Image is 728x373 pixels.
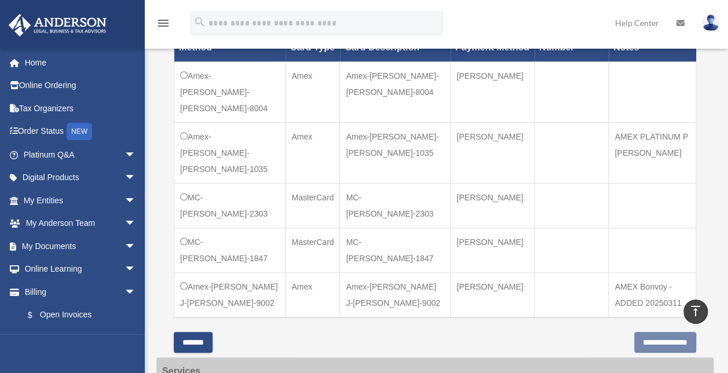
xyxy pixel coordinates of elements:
[156,16,170,30] i: menu
[16,327,148,350] a: Past Invoices
[683,299,708,324] a: vertical_align_top
[125,258,148,281] span: arrow_drop_down
[174,273,286,318] td: Amex-[PERSON_NAME] J-[PERSON_NAME]-9002
[8,280,148,303] a: Billingarrow_drop_down
[125,143,148,167] span: arrow_drop_down
[8,235,153,258] a: My Documentsarrow_drop_down
[340,62,451,123] td: Amex-[PERSON_NAME]-[PERSON_NAME]-8004
[451,123,535,184] td: [PERSON_NAME]
[8,120,153,144] a: Order StatusNEW
[125,212,148,236] span: arrow_drop_down
[156,20,170,30] a: menu
[8,51,153,74] a: Home
[5,14,110,36] img: Anderson Advisors Platinum Portal
[174,184,286,228] td: MC-[PERSON_NAME]-2303
[174,62,286,123] td: Amex-[PERSON_NAME]-[PERSON_NAME]-8004
[451,228,535,273] td: [PERSON_NAME]
[8,212,153,235] a: My Anderson Teamarrow_drop_down
[286,62,340,123] td: Amex
[451,273,535,318] td: [PERSON_NAME]
[286,123,340,184] td: Amex
[8,166,153,189] a: Digital Productsarrow_drop_down
[8,97,153,120] a: Tax Organizers
[125,166,148,190] span: arrow_drop_down
[16,303,142,327] a: $Open Invoices
[340,228,451,273] td: MC-[PERSON_NAME]-1847
[193,16,206,28] i: search
[174,228,286,273] td: MC-[PERSON_NAME]-1847
[340,273,451,318] td: Amex-[PERSON_NAME] J-[PERSON_NAME]-9002
[286,184,340,228] td: MasterCard
[34,308,40,323] span: $
[8,189,153,212] a: My Entitiesarrow_drop_down
[340,184,451,228] td: MC-[PERSON_NAME]-2303
[689,304,703,318] i: vertical_align_top
[286,228,340,273] td: MasterCard
[451,62,535,123] td: [PERSON_NAME]
[8,74,153,97] a: Online Ordering
[451,184,535,228] td: [PERSON_NAME]
[8,143,153,166] a: Platinum Q&Aarrow_drop_down
[125,189,148,213] span: arrow_drop_down
[609,273,696,318] td: AMEX Bonvoy - ADDED 20250311
[702,14,719,31] img: User Pic
[174,123,286,184] td: Amex-[PERSON_NAME]-[PERSON_NAME]-1035
[8,258,153,281] a: Online Learningarrow_drop_down
[286,273,340,318] td: Amex
[125,235,148,258] span: arrow_drop_down
[125,280,148,304] span: arrow_drop_down
[340,123,451,184] td: Amex-[PERSON_NAME]-[PERSON_NAME]-1035
[67,123,92,140] div: NEW
[609,123,696,184] td: AMEX PLATINUM P [PERSON_NAME]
